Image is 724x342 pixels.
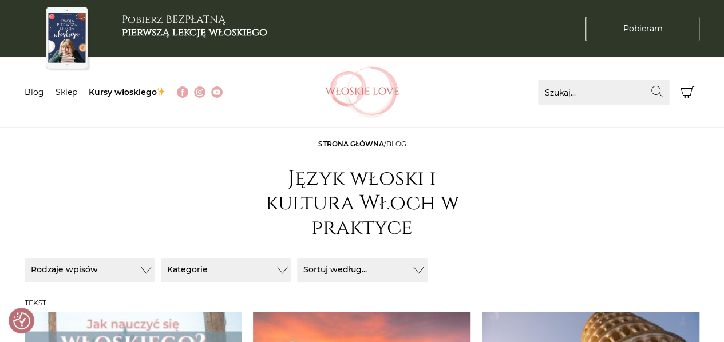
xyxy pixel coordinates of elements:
h3: Tekst [25,299,700,307]
img: Revisit consent button [13,312,30,329]
a: Pobieram [585,17,699,41]
a: Kursy włoskiego [89,87,166,97]
span: Blog [386,140,406,148]
a: Blog [25,87,44,97]
img: Włoskielove [325,66,399,118]
button: Koszyk [675,80,700,105]
a: Sklep [56,87,77,97]
button: Rodzaje wpisów [25,258,155,282]
button: Kategorie [161,258,291,282]
button: Sortuj według... [297,258,428,282]
span: / [318,140,406,148]
img: ✨ [157,88,165,96]
h3: Pobierz BEZPŁATNĄ [122,14,267,38]
button: Preferencje co do zgód [13,312,30,329]
input: Szukaj... [538,80,670,105]
b: pierwszą lekcję włoskiego [122,25,267,39]
a: Strona główna [318,140,384,148]
span: Pobieram [623,23,662,35]
h1: Język włoski i kultura Włoch w praktyce [248,166,477,241]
